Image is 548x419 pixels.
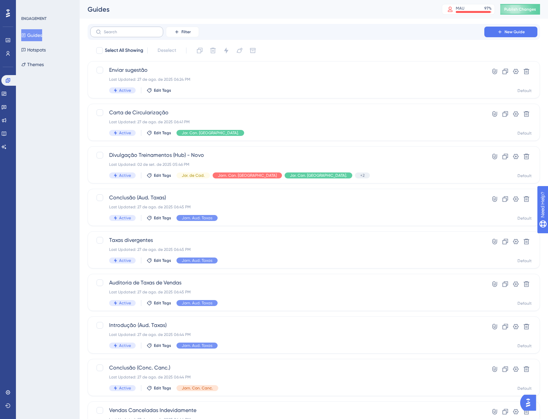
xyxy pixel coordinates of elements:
[182,385,213,391] span: Jorn. Con. Canc.
[360,173,365,178] span: +2
[484,6,492,11] div: 97 %
[109,321,465,329] span: Introdução (Aud. Taxas)
[182,173,205,178] span: Jor. de Cad.
[456,6,464,11] div: MAU
[517,88,532,93] div: Default
[147,215,171,221] button: Edit Tags
[109,66,465,74] span: Enviar sugestão
[158,47,176,54] span: Deselect
[21,44,46,56] button: Hotspots
[182,300,212,306] span: Jorn. Aud. Taxas
[147,385,171,391] button: Edit Tags
[517,386,532,391] div: Default
[154,130,171,136] span: Edit Tags
[109,364,465,372] span: Conclusão (Conc. Canc.)
[109,236,465,244] span: Taxas divergentes
[154,88,171,93] span: Edit Tags
[504,7,536,12] span: Publish Changes
[119,258,131,263] span: Active
[181,29,191,35] span: Filter
[21,58,44,70] button: Themes
[109,109,465,117] span: Carta de Circularização
[16,2,41,10] span: Need Help?
[109,332,465,337] div: Last Updated: 27 de ago. de 2025 06:44 PM
[182,258,212,263] span: Jorn. Aud. Taxas
[484,27,537,37] button: New Guide
[154,215,171,221] span: Edit Tags
[147,173,171,178] button: Edit Tags
[109,289,465,295] div: Last Updated: 27 de ago. de 2025 06:45 PM
[147,300,171,306] button: Edit Tags
[517,258,532,263] div: Default
[154,385,171,391] span: Edit Tags
[517,343,532,349] div: Default
[147,343,171,348] button: Edit Tags
[109,204,465,210] div: Last Updated: 27 de ago. de 2025 06:45 PM
[290,173,347,178] span: Jor. Con. [GEOGRAPHIC_DATA].
[218,173,277,178] span: Jorn. Con. [GEOGRAPHIC_DATA]
[88,5,425,14] div: Guides
[154,300,171,306] span: Edit Tags
[109,406,465,414] span: Vendas Canceladas Indevidamente
[517,173,532,178] div: Default
[147,130,171,136] button: Edit Tags
[119,215,131,221] span: Active
[119,173,131,178] span: Active
[154,258,171,263] span: Edit Tags
[109,151,465,159] span: Divulgação Treinamentos (Hub) - Novo
[109,247,465,252] div: Last Updated: 27 de ago. de 2025 06:45 PM
[119,130,131,136] span: Active
[109,279,465,287] span: Auditoria de Taxas de Vendas
[182,215,212,221] span: Jorn. Aud. Taxas
[166,27,199,37] button: Filter
[154,343,171,348] span: Edit Tags
[147,88,171,93] button: Edit Tags
[109,374,465,380] div: Last Updated: 27 de ago. de 2025 06:44 PM
[109,119,465,125] div: Last Updated: 27 de ago. de 2025 06:41 PM
[517,216,532,221] div: Default
[182,343,212,348] span: Jorn. Aud. Taxas
[505,29,525,35] span: New Guide
[500,4,540,15] button: Publish Changes
[147,258,171,263] button: Edit Tags
[517,301,532,306] div: Default
[119,300,131,306] span: Active
[182,130,239,136] span: Jor. Con. [GEOGRAPHIC_DATA].
[152,45,182,56] button: Deselect
[517,131,532,136] div: Default
[21,29,42,41] button: Guides
[109,162,465,167] div: Last Updated: 02 de set. de 2025 05:46 PM
[21,16,46,21] div: ENGAGEMENT
[154,173,171,178] span: Edit Tags
[520,393,540,413] iframe: UserGuiding AI Assistant Launcher
[109,194,465,202] span: Conclusão (Aud. Taxas)
[105,47,143,54] span: Select All Showing
[119,343,131,348] span: Active
[104,30,158,34] input: Search
[109,77,465,82] div: Last Updated: 27 de ago. de 2025 06:24 PM
[119,88,131,93] span: Active
[119,385,131,391] span: Active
